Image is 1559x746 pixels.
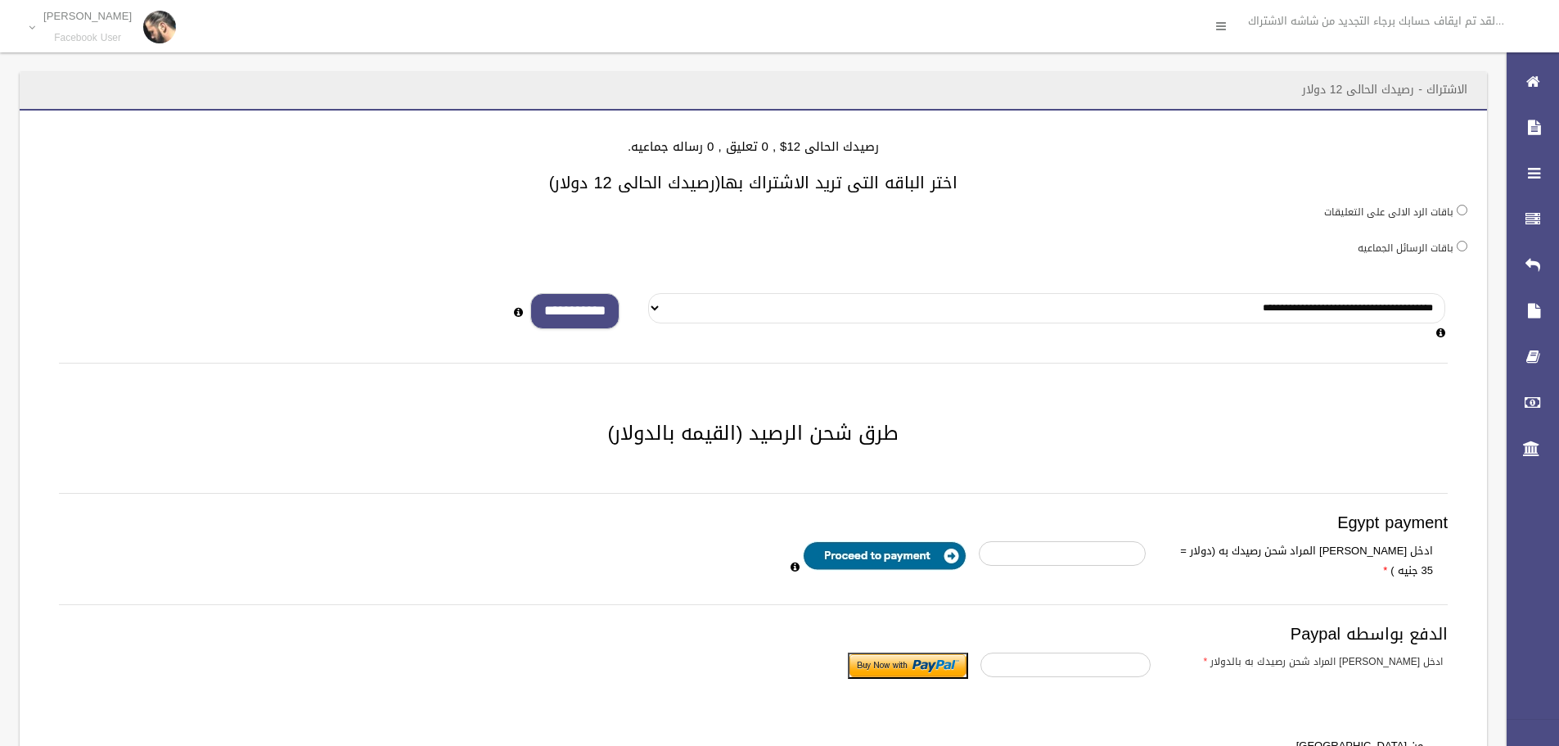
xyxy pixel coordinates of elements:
h2: طرق شحن الرصيد (القيمه بالدولار) [39,423,1467,444]
label: باقات الرسائل الجماعيه [1358,239,1453,257]
h4: رصيدك الحالى 12$ , 0 تعليق , 0 رساله جماعيه. [39,140,1467,154]
h3: اختر الباقه التى تريد الاشتراك بها(رصيدك الحالى 12 دولار) [39,174,1467,192]
label: باقات الرد الالى على التعليقات [1324,203,1453,221]
header: الاشتراك - رصيدك الحالى 12 دولار [1282,74,1487,106]
p: [PERSON_NAME] [43,10,132,22]
label: ادخل [PERSON_NAME] المراد شحن رصيدك به (دولار = 35 جنيه ) [1158,541,1445,581]
h3: Egypt payment [59,513,1448,531]
input: Submit [848,653,968,679]
label: ادخل [PERSON_NAME] المراد شحن رصيدك به بالدولار [1163,653,1455,671]
h3: الدفع بواسطه Paypal [59,625,1448,643]
small: Facebook User [43,32,132,44]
